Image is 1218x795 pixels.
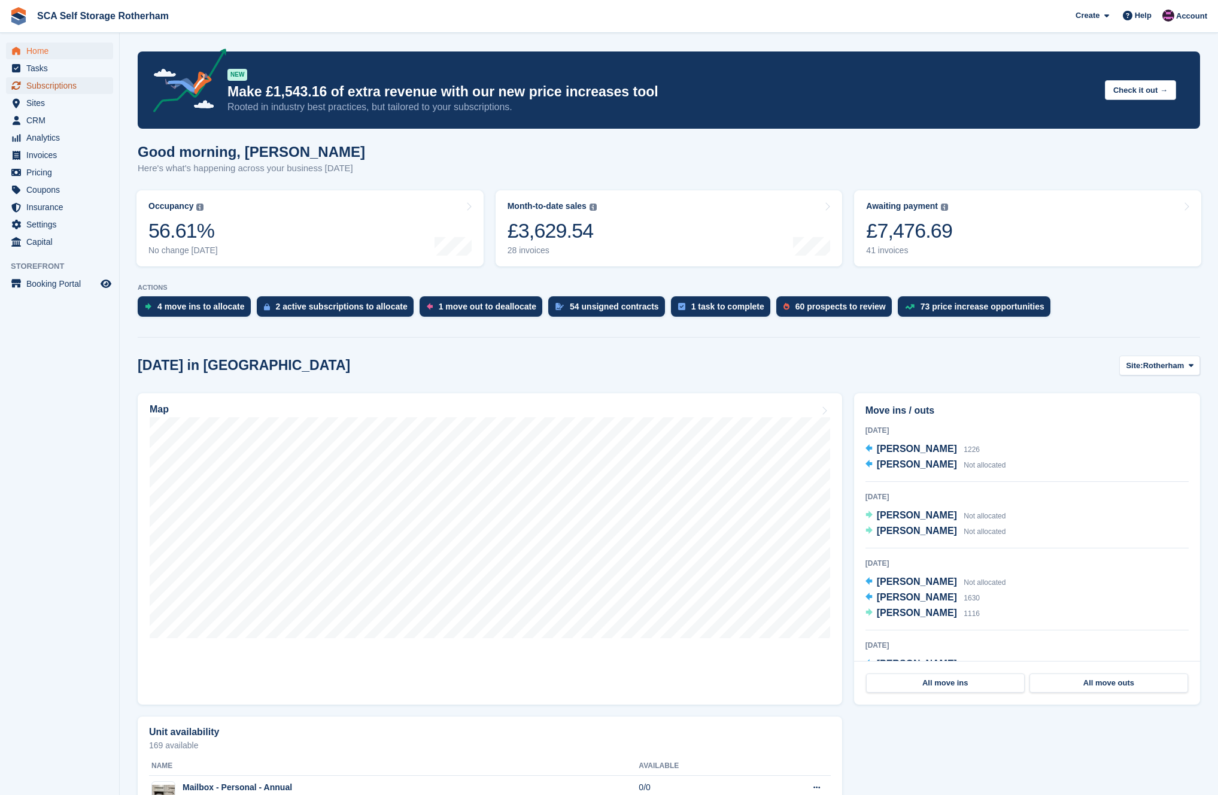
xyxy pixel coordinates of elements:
a: Occupancy 56.61% No change [DATE] [136,190,484,266]
div: [DATE] [865,425,1189,436]
span: CRM [26,112,98,129]
a: menu [6,43,113,59]
p: Here's what's happening across your business [DATE] [138,162,365,175]
p: Make £1,543.16 of extra revenue with our new price increases tool [227,83,1095,101]
img: task-75834270c22a3079a89374b754ae025e5fb1db73e45f91037f5363f120a921f8.svg [678,303,685,310]
a: 73 price increase opportunities [898,296,1056,323]
h2: Move ins / outs [865,403,1189,418]
span: Not allocated [964,527,1006,536]
a: [PERSON_NAME] 1116 [865,606,980,621]
div: [DATE] [865,558,1189,569]
span: Home [26,43,98,59]
a: SCA Self Storage Rotherham [32,6,174,26]
a: menu [6,275,113,292]
a: [PERSON_NAME] Not allocated [865,524,1006,539]
p: Rooted in industry best practices, but tailored to your subscriptions. [227,101,1095,114]
h1: Good morning, [PERSON_NAME] [138,144,365,160]
span: Insurance [26,199,98,216]
a: menu [6,199,113,216]
p: ACTIONS [138,284,1200,292]
th: Available [639,757,757,776]
img: stora-icon-8386f47178a22dfd0bd8f6a31ec36ba5ce8667c1dd55bd0f319d3a0aa187defe.svg [10,7,28,25]
a: 60 prospects to review [776,296,898,323]
a: 54 unsigned contracts [548,296,671,323]
div: Month-to-date sales [508,201,587,211]
a: [PERSON_NAME] 1630 [865,590,980,606]
span: [PERSON_NAME] [877,592,957,602]
a: menu [6,164,113,181]
span: 1630 [964,594,980,602]
span: [PERSON_NAME] [877,526,957,536]
a: menu [6,77,113,94]
div: No change [DATE] [148,245,218,256]
span: [PERSON_NAME] [877,608,957,618]
div: 60 prospects to review [795,302,886,311]
a: Awaiting payment £7,476.69 41 invoices [854,190,1201,266]
div: 28 invoices [508,245,597,256]
div: £7,476.69 [866,219,952,243]
span: Coupons [26,181,98,198]
img: price-adjustments-announcement-icon-8257ccfd72463d97f412b2fc003d46551f7dbcb40ab6d574587a9cd5c0d94... [143,48,227,117]
span: [PERSON_NAME] [877,576,957,587]
span: [PERSON_NAME] [877,444,957,454]
span: Analytics [26,129,98,146]
h2: Unit availability [149,727,219,738]
span: Invoices [26,147,98,163]
img: icon-info-grey-7440780725fd019a000dd9b08b2336e03edf1995a4989e88bcd33f0948082b44.svg [196,204,203,211]
span: [PERSON_NAME] [877,659,957,669]
span: Account [1176,10,1207,22]
img: move_outs_to_deallocate_icon-f764333ba52eb49d3ac5e1228854f67142a1ed5810a6f6cc68b1a99e826820c5.svg [427,303,433,310]
div: 73 price increase opportunities [921,302,1044,311]
a: [PERSON_NAME] Not allocated [865,508,1006,524]
div: 2 active subscriptions to allocate [276,302,408,311]
a: menu [6,181,113,198]
div: 54 unsigned contracts [570,302,659,311]
div: [DATE] [865,640,1189,651]
span: Not allocated [964,512,1006,520]
span: Rotherham [1143,360,1184,372]
a: menu [6,129,113,146]
div: £3,629.54 [508,219,597,243]
div: 56.61% [148,219,218,243]
h2: [DATE] in [GEOGRAPHIC_DATA] [138,357,350,374]
a: menu [6,147,113,163]
img: icon-info-grey-7440780725fd019a000dd9b08b2336e03edf1995a4989e88bcd33f0948082b44.svg [590,204,597,211]
span: Sites [26,95,98,111]
span: [PERSON_NAME] [877,459,957,469]
a: [PERSON_NAME] Not allocated [865,575,1006,590]
span: Create [1076,10,1099,22]
span: [PERSON_NAME] [877,510,957,520]
span: 1116 [964,609,980,618]
img: active_subscription_to_allocate_icon-d502201f5373d7db506a760aba3b589e785aa758c864c3986d89f69b8ff3... [264,303,270,311]
img: price_increase_opportunities-93ffe204e8149a01c8c9dc8f82e8f89637d9d84a8eef4429ea346261dce0b2c0.svg [905,304,915,309]
img: prospect-51fa495bee0391a8d652442698ab0144808aea92771e9ea1ae160a38d050c398.svg [783,303,789,310]
span: Booking Portal [26,275,98,292]
span: Storefront [11,260,119,272]
span: 1226 [964,445,980,454]
div: 1 task to complete [691,302,764,311]
img: Dale Chapman [1162,10,1174,22]
a: [PERSON_NAME] 1226 [865,442,980,457]
a: [PERSON_NAME] Not allocated [865,457,1006,473]
span: Tasks [26,60,98,77]
a: 1 move out to deallocate [420,296,548,323]
a: Month-to-date sales £3,629.54 28 invoices [496,190,843,266]
button: Site: Rotherham [1119,356,1200,375]
span: Settings [26,216,98,233]
img: contract_signature_icon-13c848040528278c33f63329250d36e43548de30e8caae1d1a13099fd9432cc5.svg [555,303,564,310]
img: icon-info-grey-7440780725fd019a000dd9b08b2336e03edf1995a4989e88bcd33f0948082b44.svg [941,204,948,211]
a: Map [138,393,842,705]
a: [PERSON_NAME] Not allocated [865,657,1006,672]
a: menu [6,60,113,77]
img: move_ins_to_allocate_icon-fdf77a2bb77ea45bf5b3d319d69a93e2d87916cf1d5bf7949dd705db3b84f3ca.svg [145,303,151,310]
h2: Map [150,404,169,415]
div: [DATE] [865,491,1189,502]
span: Not allocated [964,578,1006,587]
div: Occupancy [148,201,193,211]
span: Not allocated [964,660,1006,669]
span: Capital [26,233,98,250]
a: menu [6,112,113,129]
div: 1 move out to deallocate [439,302,536,311]
div: Awaiting payment [866,201,938,211]
a: 2 active subscriptions to allocate [257,296,420,323]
